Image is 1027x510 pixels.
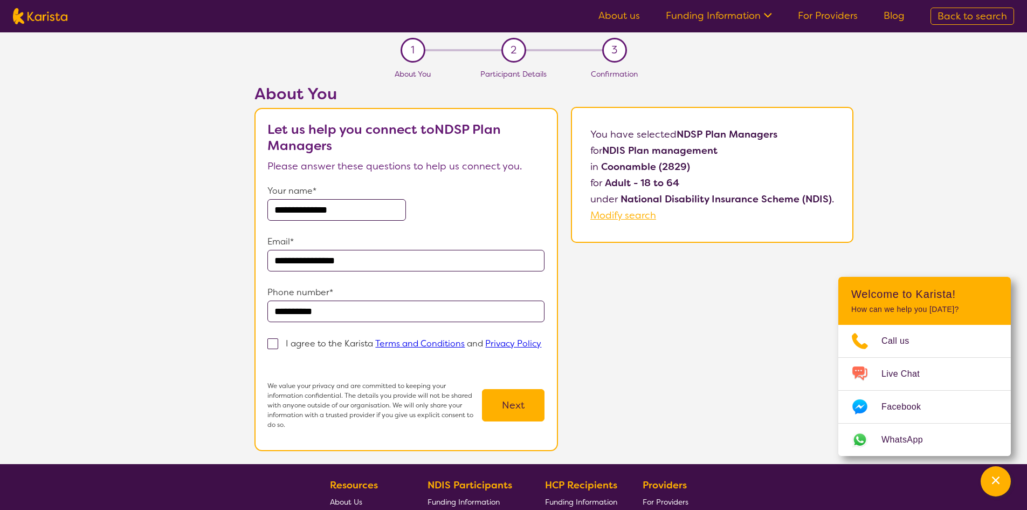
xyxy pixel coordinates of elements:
a: Web link opens in a new tab. [838,424,1011,456]
span: WhatsApp [881,432,936,448]
p: Email* [267,234,544,250]
a: Modify search [590,209,656,222]
p: How can we help you [DATE]? [851,305,998,314]
span: 3 [611,42,617,58]
h2: Welcome to Karista! [851,288,998,301]
a: For Providers [643,493,693,510]
p: We value your privacy and are committed to keeping your information confidential. The details you... [267,381,482,430]
a: About us [598,9,640,22]
a: Funding Information [545,493,617,510]
button: Next [482,389,544,421]
p: in [590,159,834,175]
p: for [590,142,834,159]
button: Channel Menu [981,466,1011,497]
b: Resources [330,479,378,492]
a: Funding Information [428,493,520,510]
span: Confirmation [591,69,638,79]
a: About Us [330,493,402,510]
span: About You [395,69,431,79]
b: HCP Recipients [545,479,617,492]
span: Funding Information [545,497,617,507]
span: For Providers [643,497,688,507]
a: Privacy Policy [485,338,541,349]
p: under . [590,191,834,207]
b: NDIS Participants [428,479,512,492]
ul: Choose channel [838,325,1011,456]
span: 2 [511,42,516,58]
p: Phone number* [267,284,544,301]
div: Channel Menu [838,277,1011,456]
span: Participant Details [480,69,547,79]
b: Providers [643,479,687,492]
span: Facebook [881,399,934,415]
span: 1 [411,42,415,58]
span: Funding Information [428,497,500,507]
b: NDIS Plan management [602,144,718,157]
b: National Disability Insurance Scheme (NDIS) [621,193,832,206]
a: Terms and Conditions [375,338,465,349]
b: Coonamble (2829) [601,160,690,173]
p: You have selected [590,126,834,223]
b: Adult - 18 to 64 [605,176,679,189]
a: For Providers [798,9,858,22]
b: Let us help you connect to NDSP Plan Managers [267,121,501,154]
p: I agree to the Karista and [286,338,541,349]
b: NDSP Plan Managers [677,128,777,141]
a: Back to search [930,8,1014,25]
img: Karista logo [13,8,67,24]
a: Funding Information [666,9,772,22]
p: Your name* [267,183,544,199]
span: Call us [881,333,922,349]
span: About Us [330,497,362,507]
h2: About You [254,84,558,104]
p: Please answer these questions to help us connect you. [267,158,544,174]
span: Live Chat [881,366,933,382]
p: for [590,175,834,191]
a: Blog [884,9,905,22]
span: Back to search [938,10,1007,23]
